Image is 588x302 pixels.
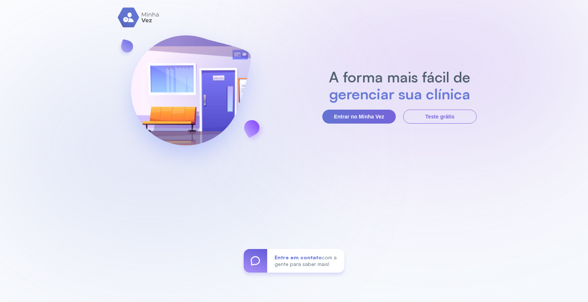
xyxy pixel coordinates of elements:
[325,68,474,85] h2: A forma mais fácil de
[118,7,160,28] img: logo.svg
[275,254,322,260] span: Entre em contato
[403,110,477,124] button: Teste grátis
[322,110,396,124] button: Entrar no Minha Vez
[244,249,344,273] a: Entre em contatocom a gente para saber mais!
[111,16,270,176] img: banner-login.svg
[267,249,344,273] div: com a gente para saber mais!
[325,85,474,102] h2: gerenciar sua clínica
